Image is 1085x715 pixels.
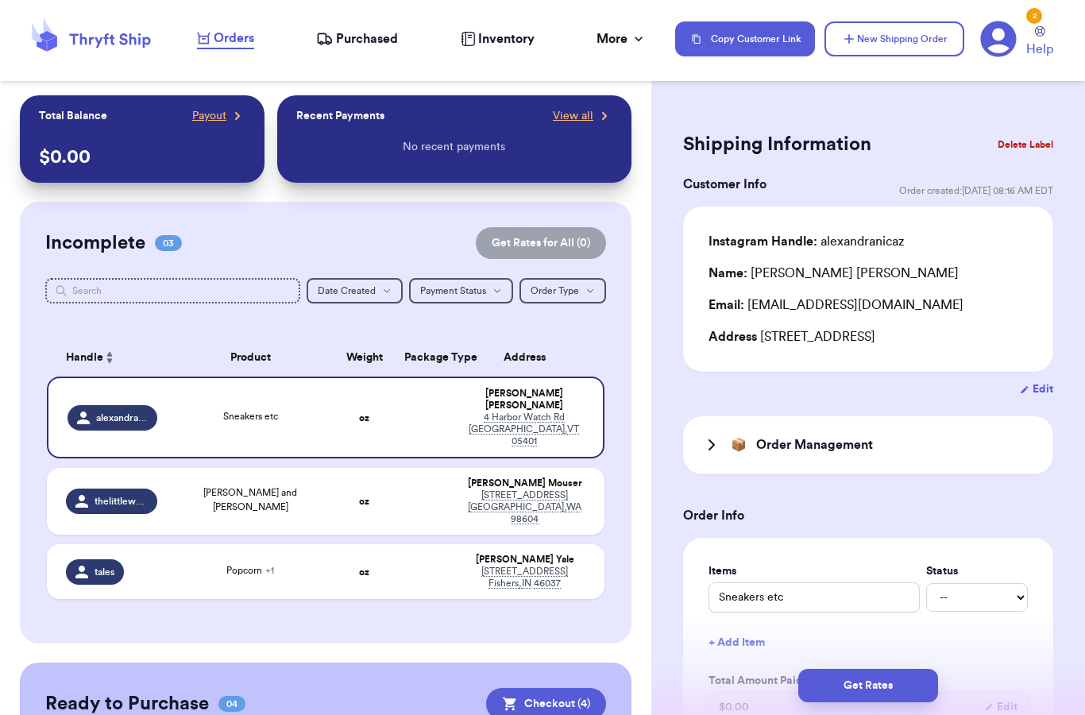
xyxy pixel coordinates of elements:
[403,139,505,155] p: No recent payments
[709,296,1028,315] div: [EMAIL_ADDRESS][DOMAIN_NAME]
[991,127,1060,162] button: Delete Label
[214,29,254,48] span: Orders
[66,350,103,366] span: Handle
[476,227,606,259] button: Get Rates for All (0)
[307,278,403,303] button: Date Created
[192,108,226,124] span: Payout
[1026,40,1053,59] span: Help
[980,21,1017,57] a: 2
[420,286,486,296] span: Payment Status
[731,435,747,454] span: 📦
[709,299,744,311] span: Email:
[359,497,369,506] strong: oz
[155,235,182,251] span: 03
[709,235,817,248] span: Instagram Handle:
[464,554,585,566] div: [PERSON_NAME] Yale
[203,488,297,512] span: [PERSON_NAME] and [PERSON_NAME]
[226,566,274,575] span: Popcorn
[702,625,1034,660] button: + Add Item
[197,29,254,49] a: Orders
[709,327,1028,346] div: [STREET_ADDRESS]
[359,567,369,577] strong: oz
[39,145,245,170] p: $ 0.00
[531,286,579,296] span: Order Type
[45,278,300,303] input: Search
[318,286,376,296] span: Date Created
[334,338,395,377] th: Weight
[461,29,535,48] a: Inventory
[675,21,815,56] button: Copy Customer Link
[899,184,1053,197] span: Order created: [DATE] 08:16 AM EDT
[683,175,766,194] h3: Customer Info
[454,338,604,377] th: Address
[683,506,1053,525] h3: Order Info
[709,563,920,579] label: Items
[926,563,1028,579] label: Status
[824,21,964,56] button: New Shipping Order
[519,278,606,303] button: Order Type
[798,669,938,702] button: Get Rates
[103,348,116,367] button: Sort ascending
[464,477,585,489] div: [PERSON_NAME] Mouser
[597,29,647,48] div: More
[709,264,959,283] div: [PERSON_NAME] [PERSON_NAME]
[1026,26,1053,59] a: Help
[359,413,369,423] strong: oz
[316,29,398,48] a: Purchased
[45,230,145,256] h2: Incomplete
[709,330,757,343] span: Address
[478,29,535,48] span: Inventory
[409,278,513,303] button: Payment Status
[336,29,398,48] span: Purchased
[683,132,871,157] h2: Shipping Information
[192,108,245,124] a: Payout
[223,412,278,421] span: Sneakers etc
[395,338,455,377] th: Package Type
[553,108,612,124] a: View all
[218,696,245,712] span: 04
[265,566,274,575] span: + 1
[464,388,584,412] div: [PERSON_NAME] [PERSON_NAME]
[96,412,148,424] span: alexandranicaz
[756,435,873,454] h3: Order Management
[1020,381,1053,397] button: Edit
[95,566,114,578] span: tales
[1026,8,1042,24] div: 2
[709,267,747,280] span: Name:
[39,108,107,124] p: Total Balance
[167,338,334,377] th: Product
[95,495,148,508] span: thelittlewardrobethrift
[553,108,593,124] span: View all
[709,232,904,251] div: alexandranicaz
[296,108,384,124] p: Recent Payments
